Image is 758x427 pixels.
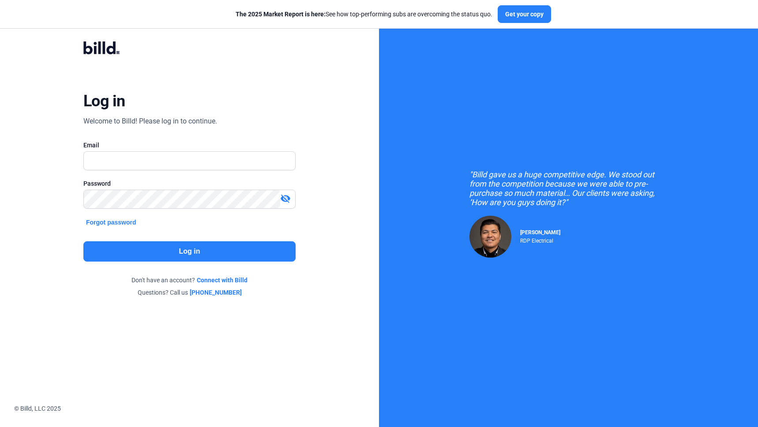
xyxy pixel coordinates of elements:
mat-icon: visibility_off [280,193,291,204]
div: Questions? Call us [83,288,296,297]
div: Email [83,141,296,150]
div: Welcome to Billd! Please log in to continue. [83,116,217,127]
button: Log in [83,241,296,262]
button: Get your copy [498,5,551,23]
div: See how top-performing subs are overcoming the status quo. [236,10,492,19]
a: Connect with Billd [197,276,248,285]
div: Log in [83,91,125,111]
span: [PERSON_NAME] [520,229,560,236]
div: Don't have an account? [83,276,296,285]
img: Raul Pacheco [469,216,511,258]
button: Forgot password [83,217,139,227]
a: [PHONE_NUMBER] [190,288,242,297]
div: RDP Electrical [520,236,560,244]
span: The 2025 Market Report is here: [236,11,326,18]
div: "Billd gave us a huge competitive edge. We stood out from the competition because we were able to... [469,170,668,207]
div: Password [83,179,296,188]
